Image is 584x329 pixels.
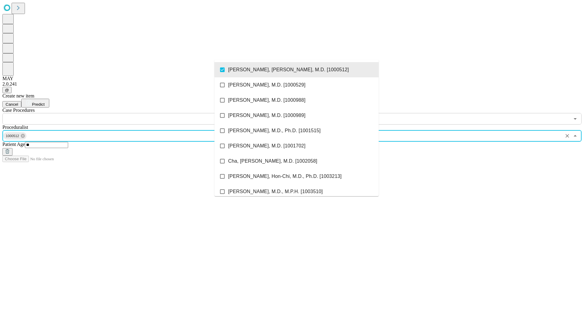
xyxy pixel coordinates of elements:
[2,142,25,147] span: Patient Age
[228,173,342,180] span: [PERSON_NAME], Hon-Chi, M.D., Ph.D. [1003213]
[21,99,49,108] button: Predict
[571,132,579,140] button: Close
[2,87,12,93] button: @
[2,76,582,81] div: MAY
[2,125,28,130] span: Proceduralist
[571,115,579,123] button: Open
[228,188,323,195] span: [PERSON_NAME], M.D., M.P.H. [1003510]
[3,132,26,140] div: 1000512
[228,127,321,134] span: [PERSON_NAME], M.D., Ph.D. [1001515]
[2,81,582,87] div: 2.0.241
[228,142,305,150] span: [PERSON_NAME], M.D. [1001702]
[228,112,305,119] span: [PERSON_NAME], M.D. [1000989]
[563,132,572,140] button: Clear
[32,102,44,107] span: Predict
[3,133,22,140] span: 1000512
[2,101,21,108] button: Cancel
[228,66,349,73] span: [PERSON_NAME], [PERSON_NAME], M.D. [1000512]
[2,93,34,98] span: Create new item
[5,102,18,107] span: Cancel
[228,157,317,165] span: Cha, [PERSON_NAME], M.D. [1002058]
[2,108,35,113] span: Scheduled Procedure
[228,97,305,104] span: [PERSON_NAME], M.D. [1000988]
[228,81,305,89] span: [PERSON_NAME], M.D. [1000529]
[5,88,9,92] span: @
